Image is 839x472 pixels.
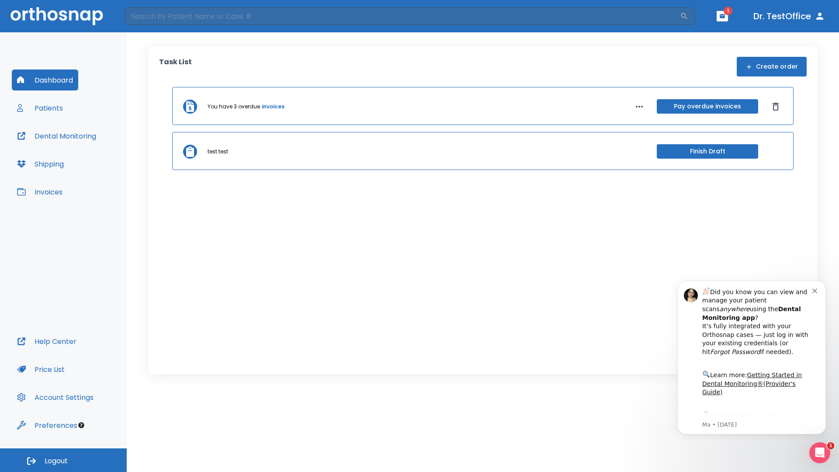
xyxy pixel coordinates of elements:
[159,57,192,76] p: Task List
[12,415,83,436] button: Preferences
[45,456,68,466] span: Logout
[657,99,758,114] button: Pay overdue invoices
[12,97,68,118] button: Patients
[12,331,82,352] button: Help Center
[12,387,99,408] button: Account Settings
[12,153,69,174] button: Shipping
[208,103,260,111] p: You have 3 overdue
[664,273,839,440] iframe: Intercom notifications message
[208,148,228,156] p: test test
[750,8,829,24] button: Dr. TestOffice
[809,442,830,463] iframe: Intercom live chat
[12,181,68,202] button: Invoices
[657,144,758,159] button: Finish Draft
[737,57,807,76] button: Create order
[38,148,148,156] p: Message from Ma, sent 6w ago
[12,125,101,146] button: Dental Monitoring
[724,7,732,15] span: 1
[827,442,834,449] span: 1
[77,421,85,429] div: Tooltip anchor
[12,359,70,380] button: Price List
[769,100,783,114] button: Dismiss
[38,139,116,155] a: App Store
[125,7,680,25] input: Search by Patient Name or Case #
[38,137,148,182] div: Download the app: | ​ Let us know if you need help getting started!
[262,103,284,111] a: invoices
[12,69,78,90] button: Dashboard
[148,14,155,21] button: Dismiss notification
[10,7,103,25] img: Orthosnap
